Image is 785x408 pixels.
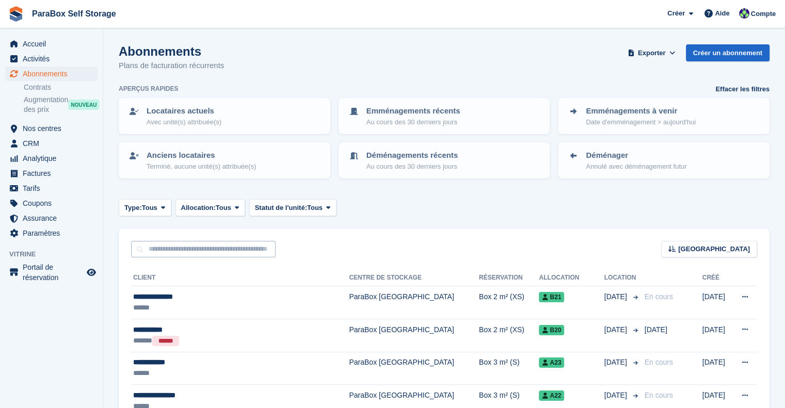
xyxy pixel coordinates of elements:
[715,8,729,19] span: Aide
[142,203,157,213] span: Tous
[5,121,98,136] a: menu
[5,211,98,225] a: menu
[23,151,85,166] span: Analytique
[604,324,629,335] span: [DATE]
[147,117,221,127] p: Avec unité(s) attribuée(s)
[702,270,731,286] th: Créé
[119,60,224,72] p: Plans de facturation récurrents
[645,391,673,399] span: En cours
[349,352,479,385] td: ParaBox [GEOGRAPHIC_DATA]
[147,105,221,117] p: Locataires actuels
[5,226,98,240] a: menu
[24,83,98,92] a: Contrats
[119,44,224,58] h1: Abonnements
[366,117,460,127] p: Au cours des 30 derniers jours
[559,143,768,177] a: Déménager Annulé avec déménagement futur
[586,105,696,117] p: Emménagements à venir
[626,44,678,61] button: Exporter
[751,9,776,19] span: Compte
[739,8,749,19] img: Tess Bédat
[23,196,85,210] span: Coupons
[181,203,216,213] span: Allocation:
[349,319,479,352] td: ParaBox [GEOGRAPHIC_DATA]
[23,52,85,66] span: Activités
[9,249,103,259] span: Vitrine
[249,199,337,216] button: Statut de l'unité: Tous
[586,161,686,172] p: Annulé avec déménagement futur
[307,203,323,213] span: Tous
[604,357,629,368] span: [DATE]
[702,286,731,319] td: [DATE]
[5,67,98,81] a: menu
[24,94,98,115] a: Augmentation des prix NOUVEAU
[120,99,329,133] a: Locataires actuels Avec unité(s) attribuée(s)
[539,270,604,286] th: Allocation
[686,44,770,61] a: Créer un abonnement
[539,292,564,302] span: B21
[119,199,171,216] button: Type: Tous
[645,358,673,366] span: En cours
[23,67,85,81] span: Abonnements
[539,390,564,401] span: A22
[586,117,696,127] p: Date d'emménagement > aujourd'hui
[539,357,564,368] span: A23
[23,121,85,136] span: Nos centres
[340,143,549,177] a: Déménagements récents Au cours des 30 derniers jours
[366,105,460,117] p: Emménagements récents
[23,262,85,283] span: Portail de réservation
[5,52,98,66] a: menu
[23,226,85,240] span: Paramètres
[175,199,245,216] button: Allocation: Tous
[702,319,731,352] td: [DATE]
[8,6,24,22] img: stora-icon-8386f47178a22dfd0bd8f6a31ec36ba5ce8667c1dd55bd0f319d3a0aa187defe.svg
[645,292,673,301] span: En cours
[23,181,85,195] span: Tarifs
[479,270,539,286] th: Réservation
[340,99,549,133] a: Emménagements récents Au cours des 30 derniers jours
[85,266,98,279] a: Boutique d'aperçu
[119,84,178,93] h6: Aperçus rapides
[5,136,98,151] a: menu
[23,166,85,181] span: Factures
[5,262,98,283] a: menu
[667,8,685,19] span: Créer
[479,352,539,385] td: Box 3 m² (S)
[23,37,85,51] span: Accueil
[479,319,539,352] td: Box 2 m² (XS)
[678,244,750,254] span: [GEOGRAPHIC_DATA]
[147,150,256,161] p: Anciens locataires
[5,37,98,51] a: menu
[147,161,256,172] p: Terminé, aucune unité(s) attribuée(s)
[5,166,98,181] a: menu
[604,291,629,302] span: [DATE]
[539,325,564,335] span: B20
[479,286,539,319] td: Box 2 m² (XS)
[5,181,98,195] a: menu
[124,203,142,213] span: Type:
[702,352,731,385] td: [DATE]
[604,390,629,401] span: [DATE]
[24,95,68,115] span: Augmentation des prix
[349,286,479,319] td: ParaBox [GEOGRAPHIC_DATA]
[131,270,349,286] th: Client
[68,100,99,110] div: NOUVEAU
[23,211,85,225] span: Assurance
[216,203,231,213] span: Tous
[5,151,98,166] a: menu
[638,48,665,58] span: Exporter
[645,325,667,334] span: [DATE]
[586,150,686,161] p: Déménager
[366,161,458,172] p: Au cours des 30 derniers jours
[120,143,329,177] a: Anciens locataires Terminé, aucune unité(s) attribuée(s)
[366,150,458,161] p: Déménagements récents
[5,196,98,210] a: menu
[715,84,770,94] a: Effacer les filtres
[255,203,307,213] span: Statut de l'unité:
[23,136,85,151] span: CRM
[349,270,479,286] th: Centre de stockage
[559,99,768,133] a: Emménagements à venir Date d'emménagement > aujourd'hui
[604,270,640,286] th: Location
[28,5,120,22] a: ParaBox Self Storage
